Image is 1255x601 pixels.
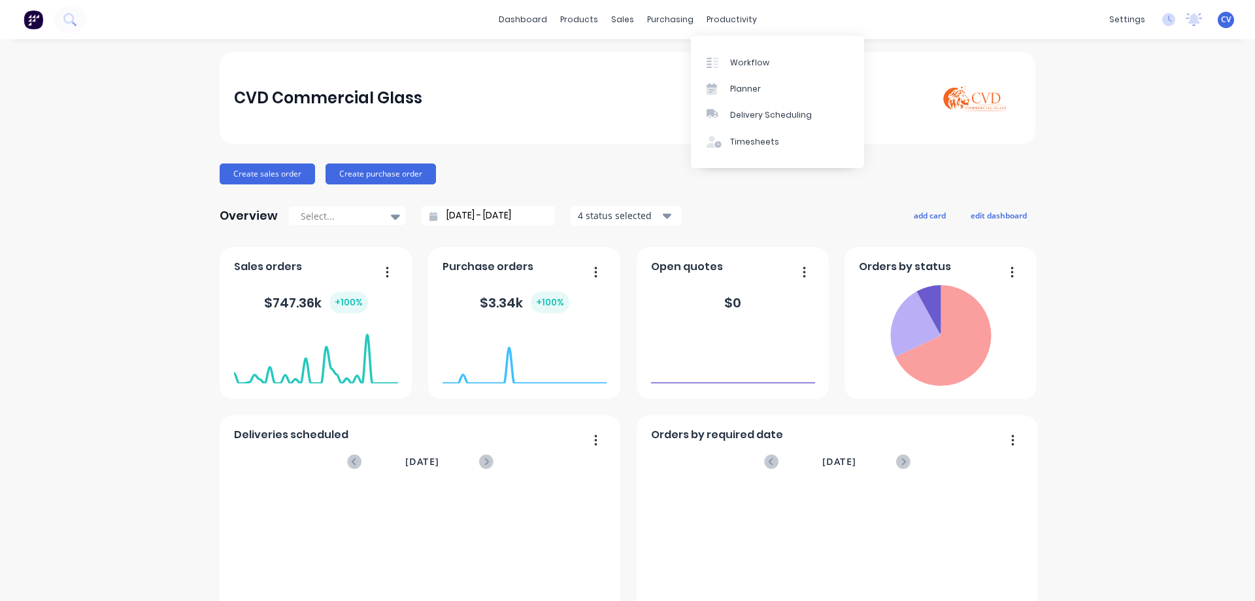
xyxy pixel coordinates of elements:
[641,10,700,29] div: purchasing
[531,292,569,313] div: + 100 %
[554,10,605,29] div: products
[691,49,864,75] a: Workflow
[962,207,1035,224] button: edit dashboard
[329,292,368,313] div: + 100 %
[730,109,812,121] div: Delivery Scheduling
[691,129,864,155] a: Timesheets
[578,209,660,222] div: 4 status selected
[730,83,761,95] div: Planner
[480,292,569,313] div: $ 3.34k
[24,10,43,29] img: Factory
[700,10,763,29] div: productivity
[571,206,682,226] button: 4 status selected
[234,259,302,275] span: Sales orders
[822,455,856,469] span: [DATE]
[443,259,533,275] span: Purchase orders
[651,427,783,443] span: Orders by required date
[691,76,864,102] a: Planner
[730,57,769,69] div: Workflow
[651,259,723,275] span: Open quotes
[264,292,368,313] div: $ 747.36k
[405,455,439,469] span: [DATE]
[724,293,741,313] div: $ 0
[492,10,554,29] a: dashboard
[691,102,864,128] a: Delivery Scheduling
[326,163,436,184] button: Create purchase order
[1221,14,1231,26] span: CV
[929,64,1021,133] img: CVD Commercial Glass
[730,136,779,148] div: Timesheets
[859,259,951,275] span: Orders by status
[220,163,315,184] button: Create sales order
[1103,10,1152,29] div: settings
[220,203,278,229] div: Overview
[605,10,641,29] div: sales
[905,207,954,224] button: add card
[234,85,422,111] div: CVD Commercial Glass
